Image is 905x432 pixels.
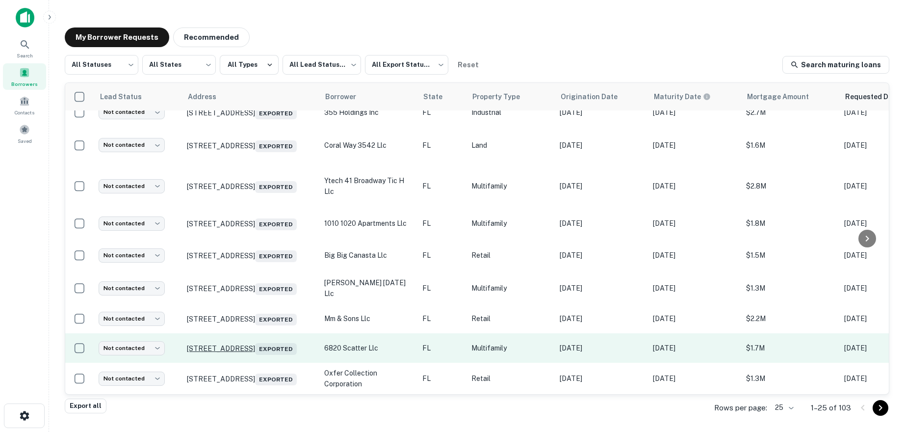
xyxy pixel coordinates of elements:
p: $1.5M [746,250,834,261]
p: 1–25 of 103 [811,402,851,414]
p: Rows per page: [714,402,767,414]
p: FL [422,313,462,324]
span: Exported [255,283,297,295]
a: Borrowers [3,63,46,90]
span: State [423,91,455,103]
p: [DATE] [560,107,643,118]
p: [DATE] [653,283,736,294]
p: [STREET_ADDRESS] [187,138,314,152]
p: FL [422,250,462,261]
p: big big canasta llc [324,250,413,261]
span: Saved [18,137,32,145]
p: Multifamily [471,218,550,229]
p: [DATE] [653,313,736,324]
p: 355 holdings inc [324,107,413,118]
span: Borrower [325,91,369,103]
div: Contacts [3,92,46,118]
p: FL [422,218,462,229]
button: My Borrower Requests [65,27,169,47]
button: Go to next page [873,400,888,416]
th: Address [182,83,319,110]
p: $1.7M [746,343,834,353]
p: $1.8M [746,218,834,229]
p: FL [422,283,462,294]
p: FL [422,107,462,118]
p: [DATE] [653,218,736,229]
div: Not contacted [99,179,165,193]
p: [PERSON_NAME] [DATE] llc [324,277,413,299]
p: Industrial [471,107,550,118]
div: Not contacted [99,281,165,296]
p: coral way 3542 llc [324,140,413,151]
span: Exported [255,140,297,152]
div: All Statuses [65,52,138,78]
a: Search [3,35,46,61]
span: Exported [255,343,297,355]
th: Lead Status [94,83,182,110]
p: Retail [471,250,550,261]
p: $1.3M [746,373,834,384]
span: Property Type [472,91,533,103]
a: Saved [3,120,46,147]
p: [STREET_ADDRESS] [187,312,314,325]
p: [DATE] [560,218,643,229]
span: Exported [255,374,297,385]
p: [DATE] [653,343,736,353]
p: [DATE] [653,250,736,261]
span: Search [17,52,33,59]
p: [DATE] [560,313,643,324]
h6: Maturity Date [654,91,701,102]
p: $2.2M [746,313,834,324]
p: [DATE] [560,250,643,261]
div: Chat Widget [856,353,905,401]
div: Not contacted [99,248,165,263]
p: [DATE] [653,140,736,151]
div: All Export Statuses [365,52,448,78]
p: FL [422,181,462,191]
p: [STREET_ADDRESS] [187,248,314,262]
p: FL [422,140,462,151]
div: Maturity dates displayed may be estimated. Please contact the lender for the most accurate maturi... [654,91,711,102]
p: [STREET_ADDRESS] [187,179,314,193]
span: Exported [255,314,297,325]
button: All Types [220,55,279,75]
p: [STREET_ADDRESS] [187,281,314,295]
div: Not contacted [99,105,165,119]
p: [STREET_ADDRESS] [187,341,314,355]
span: Borrowers [11,80,38,88]
span: Address [188,91,229,103]
th: Mortgage Amount [741,83,839,110]
p: Retail [471,313,550,324]
div: Not contacted [99,372,165,386]
span: Origination Date [561,91,630,103]
span: Maturity dates displayed may be estimated. Please contact the lender for the most accurate maturi... [654,91,724,102]
p: Land [471,140,550,151]
th: Origination Date [555,83,648,110]
p: $1.6M [746,140,834,151]
p: 1010 1020 apartments llc [324,218,413,229]
th: State [417,83,466,110]
p: $2.8M [746,181,834,191]
p: [DATE] [560,140,643,151]
p: 6820 scatter llc [324,343,413,353]
p: [DATE] [560,283,643,294]
div: Not contacted [99,312,165,326]
p: ytech 41 broadway tic h llc [324,175,413,197]
img: capitalize-icon.png [16,8,34,27]
p: FL [422,343,462,353]
button: Export all [65,399,106,413]
p: [DATE] [653,181,736,191]
span: Lead Status [100,91,155,103]
th: Property Type [466,83,555,110]
p: oxfer collection corporation [324,368,413,389]
span: Exported [255,108,297,119]
p: [DATE] [560,373,643,384]
a: Search maturing loans [782,56,889,74]
th: Borrower [319,83,417,110]
p: [STREET_ADDRESS] [187,372,314,385]
div: All States [142,52,216,78]
p: Retail [471,373,550,384]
